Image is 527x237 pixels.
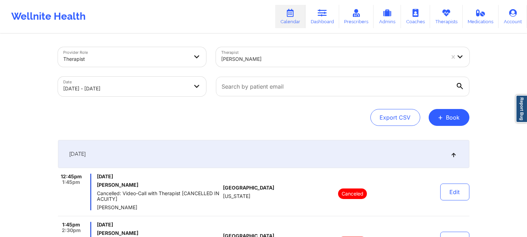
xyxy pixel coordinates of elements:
[97,205,220,210] span: [PERSON_NAME]
[429,109,469,126] button: +Book
[62,228,81,233] span: 2:30pm
[222,51,445,67] div: [PERSON_NAME]
[370,109,420,126] button: Export CSV
[305,5,339,28] a: Dashboard
[97,191,220,202] span: Cancelled: Video-Call with Therapist [CANCELLED IN ACUITY]
[499,5,527,28] a: Account
[339,5,374,28] a: Prescribers
[338,188,367,199] p: Canceled
[516,95,527,123] a: Report Bug
[62,179,80,185] span: 1:45pm
[438,115,443,119] span: +
[275,5,305,28] a: Calendar
[374,5,401,28] a: Admins
[62,222,80,228] span: 1:45pm
[97,230,220,236] h6: [PERSON_NAME]
[97,182,220,188] h6: [PERSON_NAME]
[70,150,86,158] span: [DATE]
[64,51,189,67] div: Therapist
[463,5,499,28] a: Medications
[223,185,274,191] span: [GEOGRAPHIC_DATA]
[401,5,430,28] a: Coaches
[64,81,189,96] div: [DATE] - [DATE]
[430,5,463,28] a: Therapists
[97,222,220,228] span: [DATE]
[440,184,469,200] button: Edit
[223,193,250,199] span: [US_STATE]
[97,174,220,179] span: [DATE]
[61,174,82,179] span: 12:45pm
[216,77,469,96] input: Search by patient email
